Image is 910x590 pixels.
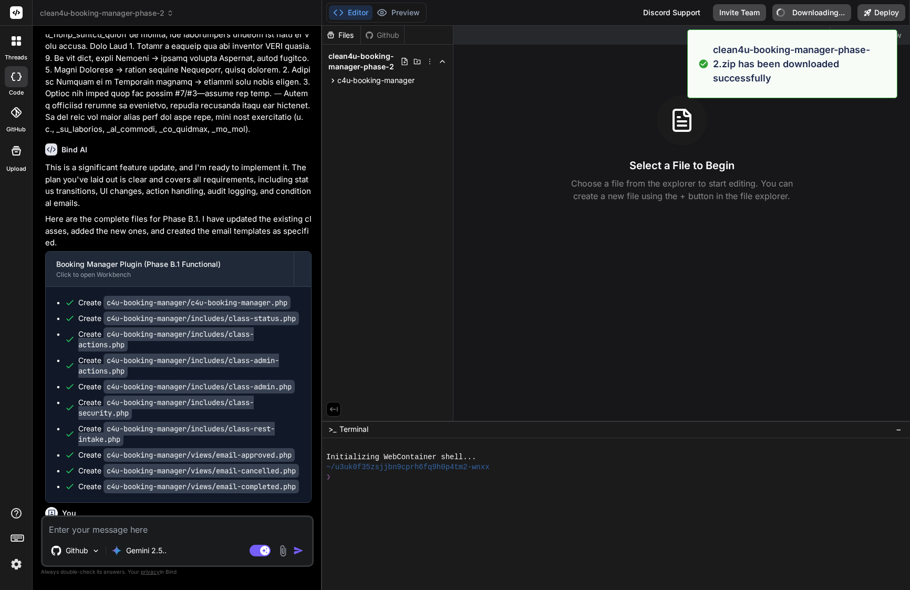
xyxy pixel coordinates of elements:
code: c4u-booking-manager/includes/class-actions.php [78,327,254,351]
h6: You [62,508,76,519]
span: ❯ [326,472,330,482]
span: ~/u3uk0f35zsjjbn9cprh6fq9h0p4tm2-wnxx [326,462,489,472]
span: clean4u-booking-manager-phase-2 [328,51,400,72]
div: Create [78,329,301,350]
label: GitHub [6,125,26,134]
img: attachment [277,545,289,557]
h6: Bind AI [61,144,87,155]
button: Editor [329,5,373,20]
div: Create [78,313,299,324]
img: settings [7,555,25,573]
img: Gemini 2.5 Pro [111,545,122,556]
label: code [9,88,24,97]
code: c4u-booking-manager/views/email-cancelled.php [104,464,299,478]
span: >_ [328,424,336,434]
label: threads [5,53,27,62]
span: privacy [141,568,160,575]
p: Gemini 2.5.. [126,545,167,556]
button: Downloading... [772,4,851,21]
label: Upload [6,164,26,173]
div: Booking Manager Plugin (Phase B.1 Functional) [56,259,283,270]
button: Preview [373,5,424,20]
code: c4u-booking-manager/includes/class-admin.php [104,380,295,394]
p: This is a significant feature update, and I'm ready to implement it. The plan you've laid out is ... [45,162,312,209]
div: Create [78,465,299,476]
div: Discord Support [637,4,707,21]
div: Create [78,397,301,418]
code: c4u-booking-manager/includes/class-status.php [104,312,299,325]
img: Pick Models [91,546,100,555]
button: Invite Team [713,4,766,21]
code: c4u-booking-manager/views/email-approved.php [104,448,295,462]
h3: Select a File to Begin [629,158,735,173]
p: Choose a file from the explorer to start editing. You can create a new file using the + button in... [564,177,800,202]
button: Booking Manager Plugin (Phase B.1 Functional)Click to open Workbench [46,252,294,286]
p: clean4u-booking-manager-phase-2.zip has been downloaded successfully [713,43,891,85]
div: Create [78,297,291,308]
code: c4u-booking-manager/includes/class-rest-intake.php [78,422,275,446]
span: clean4u-booking-manager-phase-2 [40,8,174,18]
span: Initializing WebContainer shell... [326,452,476,462]
code: c4u-booking-manager/views/email-completed.php [104,480,299,493]
code: c4u-booking-manager/includes/class-admin-actions.php [78,354,279,378]
div: Create [78,423,301,444]
button: Deploy [857,4,905,21]
img: alert [698,43,709,85]
span: − [896,424,902,434]
p: Here are the complete files for Phase B.1. I have updated the existing classes, added the new one... [45,213,312,249]
code: c4u-booking-manager/c4u-booking-manager.php [104,296,291,309]
div: Create [78,450,295,460]
div: Github [361,30,404,40]
div: Create [78,355,301,376]
p: Github [66,545,88,556]
div: Click to open Workbench [56,271,283,279]
div: Create [78,481,299,492]
code: c4u-booking-manager/includes/class-security.php [78,396,254,420]
span: Terminal [339,424,368,434]
p: Always double-check its answers. Your in Bind [41,567,314,577]
div: Create [78,381,295,392]
button: − [894,421,904,438]
div: Files [322,30,360,40]
img: icon [293,545,304,556]
span: c4u-booking-manager [337,75,415,86]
